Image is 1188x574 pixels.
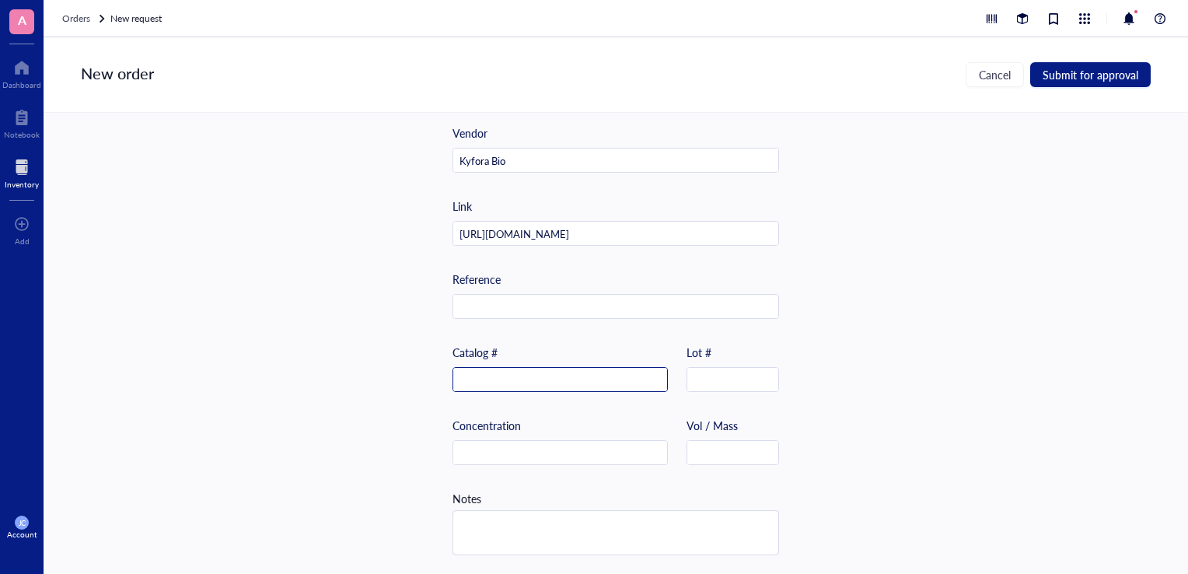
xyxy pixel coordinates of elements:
[452,271,501,288] div: Reference
[2,55,41,89] a: Dashboard
[5,180,39,189] div: Inventory
[452,344,498,361] div: Catalog #
[966,62,1024,87] button: Cancel
[81,62,154,87] div: New order
[687,344,711,361] div: Lot #
[4,130,40,139] div: Notebook
[15,236,30,246] div: Add
[452,198,472,215] div: Link
[4,105,40,139] a: Notebook
[1043,68,1138,81] span: Submit for approval
[18,10,26,30] span: A
[5,155,39,189] a: Inventory
[110,11,165,26] a: New request
[979,68,1011,81] span: Cancel
[7,530,37,539] div: Account
[452,490,481,507] div: Notes
[2,80,41,89] div: Dashboard
[62,12,90,25] span: Orders
[687,417,738,434] div: Vol / Mass
[452,417,521,434] div: Concentration
[1030,62,1151,87] button: Submit for approval
[452,124,487,142] div: Vendor
[62,11,107,26] a: Orders
[18,519,26,527] span: JC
